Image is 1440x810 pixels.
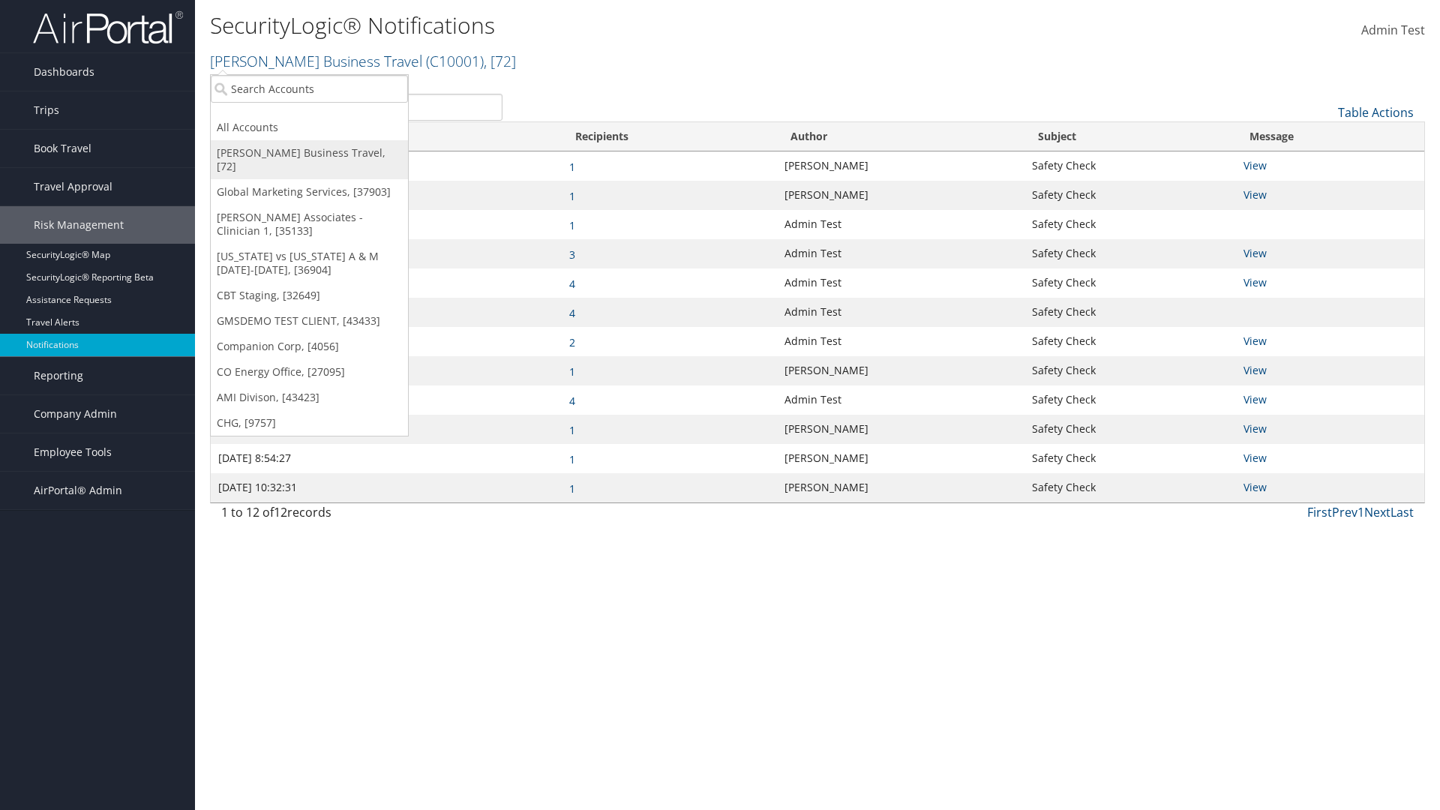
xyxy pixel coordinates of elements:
th: Message: activate to sort column ascending [1236,122,1424,151]
td: Admin Test [777,298,1024,327]
a: 4 [569,394,575,408]
a: [PERSON_NAME] Business Travel, [72] [211,140,408,179]
a: View [1243,246,1267,260]
a: Prev [1332,504,1357,520]
img: airportal-logo.png [33,10,183,45]
a: 1 [569,218,575,232]
td: Admin Test [777,385,1024,415]
a: View [1243,392,1267,406]
span: AirPortal® Admin [34,472,122,509]
td: [DATE] 8:54:27 [211,444,562,473]
a: View [1243,451,1267,465]
a: GMSDEMO TEST CLIENT, [43433] [211,308,408,334]
a: CBT Staging, [32649] [211,283,408,308]
td: [PERSON_NAME] [777,444,1024,473]
td: [PERSON_NAME] [777,415,1024,444]
a: View [1243,480,1267,494]
span: Trips [34,91,59,129]
td: [PERSON_NAME] [777,151,1024,181]
span: Reporting [34,357,83,394]
td: Safety Check [1024,385,1236,415]
a: First [1307,504,1332,520]
a: 4 [569,277,575,291]
a: Last [1390,504,1414,520]
a: View [1243,421,1267,436]
th: Subject: activate to sort column ascending [1024,122,1236,151]
a: [US_STATE] vs [US_STATE] A & M [DATE]-[DATE], [36904] [211,244,408,283]
th: Author: activate to sort column ascending [777,122,1024,151]
td: Safety Check [1024,151,1236,181]
a: 1 [569,423,575,437]
a: Companion Corp, [4056] [211,334,408,359]
a: 1 [1357,504,1364,520]
a: All Accounts [211,115,408,140]
a: Table Actions [1338,104,1414,121]
a: 1 [569,481,575,496]
span: Admin Test [1361,22,1425,38]
a: Global Marketing Services, [37903] [211,179,408,205]
td: Safety Check [1024,444,1236,473]
a: 1 [569,452,575,466]
td: Safety Check [1024,327,1236,356]
td: Safety Check [1024,415,1236,444]
span: , [ 72 ] [484,51,516,71]
td: [PERSON_NAME] [777,356,1024,385]
td: Safety Check [1024,181,1236,210]
div: 1 to 12 of records [221,503,502,529]
a: View [1243,187,1267,202]
a: 1 [569,364,575,379]
td: Safety Check [1024,356,1236,385]
a: 1 [569,160,575,174]
a: [PERSON_NAME] Business Travel [210,51,516,71]
a: 1 [569,189,575,203]
span: ( C10001 ) [426,51,484,71]
td: Safety Check [1024,268,1236,298]
td: Safety Check [1024,239,1236,268]
td: Safety Check [1024,210,1236,239]
a: CO Energy Office, [27095] [211,359,408,385]
td: Admin Test [777,239,1024,268]
span: 12 [274,504,287,520]
a: View [1243,363,1267,377]
td: Admin Test [777,327,1024,356]
span: Company Admin [34,395,117,433]
td: Admin Test [777,268,1024,298]
a: 2 [569,335,575,349]
td: [DATE] 10:32:31 [211,473,562,502]
th: Recipients: activate to sort column ascending [562,122,777,151]
a: View [1243,334,1267,348]
span: Dashboards [34,53,94,91]
a: [PERSON_NAME] Associates - Clinician 1, [35133] [211,205,408,244]
td: Admin Test [777,210,1024,239]
a: View [1243,158,1267,172]
h1: SecurityLogic® Notifications [210,10,1020,41]
a: CHG, [9757] [211,410,408,436]
td: [PERSON_NAME] [777,473,1024,502]
td: Safety Check [1024,473,1236,502]
td: [PERSON_NAME] [777,181,1024,210]
span: Risk Management [34,206,124,244]
a: View [1243,275,1267,289]
a: 3 [569,247,575,262]
a: 4 [569,306,575,320]
input: Search Accounts [211,75,408,103]
td: Safety Check [1024,298,1236,327]
span: Travel Approval [34,168,112,205]
a: Next [1364,504,1390,520]
a: AMI Divison, [43423] [211,385,408,410]
span: Employee Tools [34,433,112,471]
span: Book Travel [34,130,91,167]
a: Admin Test [1361,7,1425,54]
